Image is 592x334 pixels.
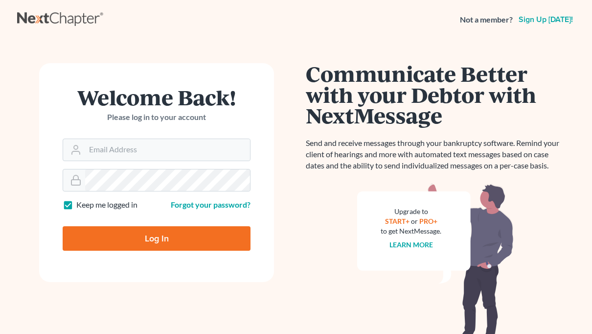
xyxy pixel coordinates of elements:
a: Sign up [DATE]! [517,16,575,24]
h1: Welcome Back! [63,87,250,108]
p: Please log in to your account [63,112,250,123]
a: Learn more [389,240,433,249]
a: START+ [385,217,410,225]
input: Email Address [85,139,250,161]
h1: Communicate Better with your Debtor with NextMessage [306,63,565,126]
a: PRO+ [419,217,437,225]
strong: Not a member? [460,14,513,25]
p: Send and receive messages through your bankruptcy software. Remind your client of hearings and mo... [306,138,565,171]
span: or [411,217,418,225]
label: Keep me logged in [76,199,137,211]
div: to get NextMessage. [381,226,441,236]
div: Upgrade to [381,207,441,216]
a: Forgot your password? [171,200,250,209]
input: Log In [63,226,250,251]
